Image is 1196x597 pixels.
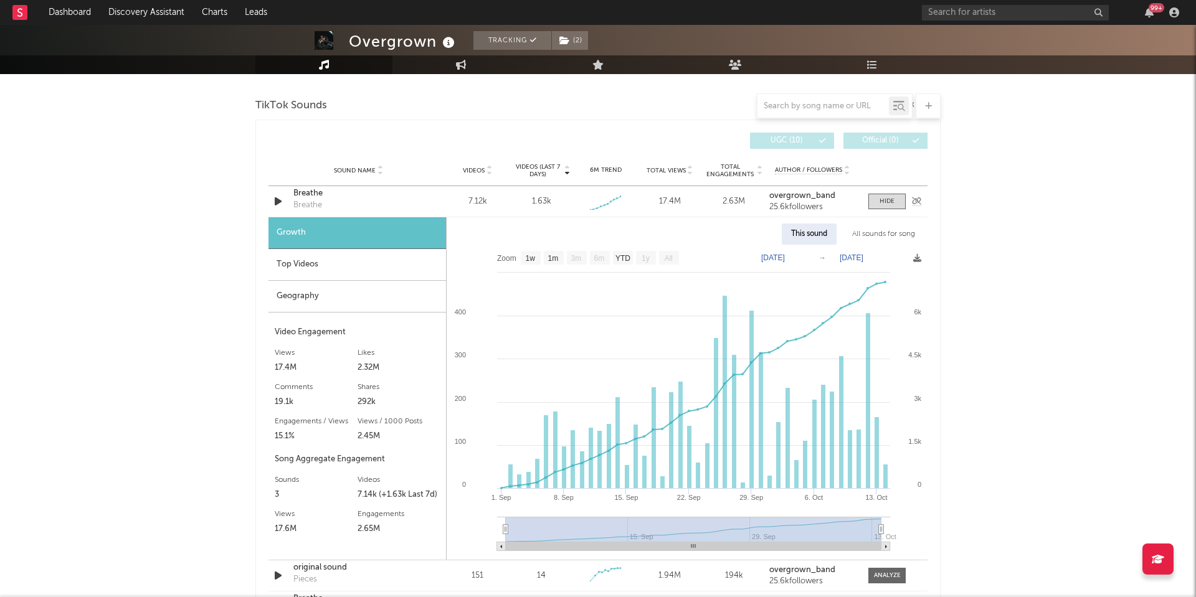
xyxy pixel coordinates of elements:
div: Engagements [358,507,440,522]
div: 3 [275,487,358,502]
div: 25.6k followers [769,203,856,212]
strong: overgrown_band [769,566,835,574]
div: Pieces [293,573,317,586]
span: Videos (last 7 days) [513,163,563,178]
a: overgrown_band [769,192,856,200]
span: UGC ( 10 ) [758,137,815,144]
text: 29. Sep [739,494,763,501]
div: 14 [537,570,546,582]
div: Views [275,507,358,522]
text: 1.5k [908,438,921,445]
text: YTD [615,254,630,263]
div: Shares [358,380,440,395]
text: 6k [914,308,921,316]
div: Views / 1000 Posts [358,414,440,429]
div: 99 + [1149,3,1164,12]
div: Sounds [275,472,358,487]
div: Song Aggregate Engagement [275,452,440,467]
button: Official(0) [843,133,928,149]
div: 2.45M [358,429,440,444]
span: Total Engagements [705,163,756,178]
div: 19.1k [275,395,358,410]
div: Top Videos [268,249,446,281]
a: overgrown_band [769,566,856,575]
span: Official ( 0 ) [852,137,909,144]
div: 6M Trend [577,166,635,175]
text: 3k [914,395,921,402]
div: 7.12k [448,195,506,208]
text: 22. Sep [677,494,701,501]
button: UGC(10) [750,133,834,149]
div: 7.14k (+1.63k Last 7d) [358,487,440,502]
text: 6. Oct [805,494,823,501]
text: 100 [455,438,466,445]
div: 15.1% [275,429,358,444]
text: 6m [594,254,605,263]
div: All sounds for song [843,223,924,245]
text: 8. Sep [554,494,574,501]
input: Search for artists [922,5,1109,21]
text: 13. Oct [865,494,887,501]
button: (2) [552,31,588,50]
text: 300 [455,351,466,359]
text: 200 [455,395,466,402]
text: 4.5k [908,351,921,359]
text: [DATE] [840,253,863,262]
input: Search by song name or URL [757,101,889,111]
div: 17.4M [275,360,358,375]
div: Engagements / Views [275,414,358,429]
div: Geography [268,281,446,313]
div: 17.4M [641,195,699,208]
div: Videos [358,472,440,487]
div: 292k [358,395,440,410]
span: Total Views [647,167,686,174]
text: 0 [918,481,921,488]
div: Breathe [293,199,322,212]
text: Zoom [497,254,516,263]
div: Comments [275,380,358,395]
text: 13. Oct [874,533,896,540]
text: → [819,253,826,262]
text: 3m [571,254,582,263]
div: 151 [448,570,506,582]
span: Sound Name [334,167,376,174]
span: Videos [463,167,485,174]
text: 1m [548,254,559,263]
div: Views [275,346,358,360]
div: This sound [782,223,837,245]
a: Breathe [293,187,424,200]
div: 1.94M [641,570,699,582]
div: 1.63k [532,195,551,208]
button: 99+ [1145,7,1154,17]
div: Video Engagement [275,325,440,340]
text: 1. Sep [491,494,511,501]
div: 2.63M [705,195,763,208]
div: 2.65M [358,522,440,537]
text: All [664,254,672,263]
div: Overgrown [349,31,458,52]
text: 15. Sep [614,494,638,501]
span: ( 2 ) [551,31,589,50]
div: 17.6M [275,522,358,537]
div: 25.6k followers [769,577,856,586]
div: Likes [358,346,440,360]
text: [DATE] [761,253,785,262]
div: Growth [268,217,446,249]
text: 0 [462,481,466,488]
button: Tracking [473,31,551,50]
text: 1y [642,254,650,263]
span: Author / Followers [775,166,842,174]
a: original sound [293,562,424,574]
strong: overgrown_band [769,192,835,200]
text: 400 [455,308,466,316]
div: 2.32M [358,360,440,375]
div: 194k [705,570,763,582]
text: 1w [526,254,536,263]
